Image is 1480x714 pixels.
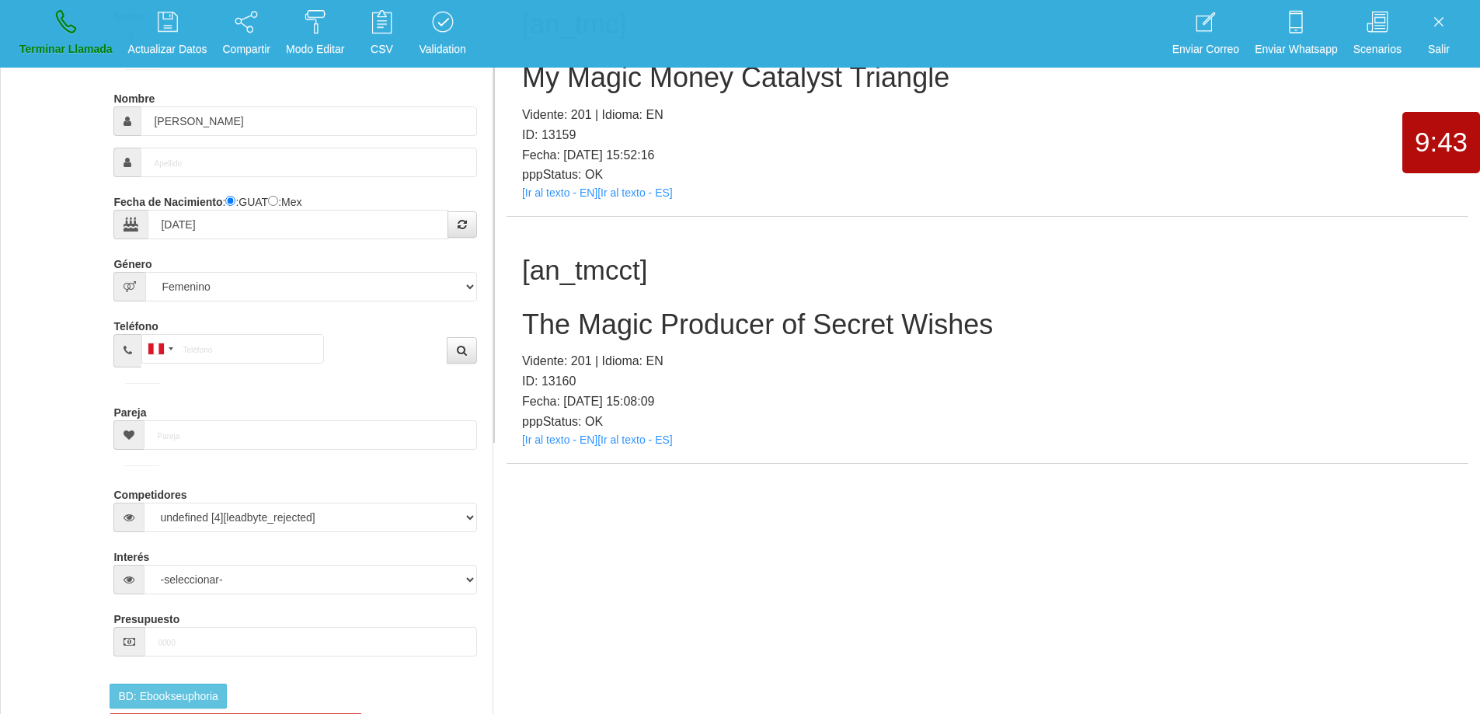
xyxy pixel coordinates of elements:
p: ID: 13159 [522,125,1453,145]
label: Competidores [113,482,186,503]
input: :Yuca-Mex [268,196,278,206]
a: Salir [1412,5,1466,63]
p: Enviar Correo [1172,40,1239,58]
p: Terminar Llamada [19,40,113,58]
label: Teléfono [113,313,158,334]
a: [Ir al texto - EN] [522,434,597,446]
input: Apellido [141,148,476,177]
p: Fecha: [DATE] 15:08:09 [522,392,1453,412]
a: [Ir al texto - ES] [597,186,672,199]
a: Compartir [218,5,276,63]
p: pppStatus: OK [522,412,1453,432]
p: pppStatus: OK [522,165,1453,185]
p: Scenarios [1353,40,1402,58]
a: Modo Editar [280,5,350,63]
p: Modo Editar [286,40,344,58]
h2: The Magic Producer of Secret Wishes [522,309,1453,340]
a: [Ir al texto - ES] [597,434,672,446]
p: Validation [419,40,465,58]
a: Validation [413,5,471,63]
p: Actualizar Datos [128,40,207,58]
input: Teléfono [141,334,324,364]
a: [Ir al texto - EN] [522,186,597,199]
input: 0000 [145,627,476,657]
label: Fecha de Nacimiento [113,189,222,210]
input: Nombre [141,106,476,136]
p: Salir [1417,40,1461,58]
h2: My Magic Money Catalyst Triangle [522,62,1453,93]
input: Pareja [144,420,476,450]
h1: [an_tmcct] [522,256,1453,286]
a: Scenarios [1348,5,1407,63]
p: CSV [360,40,403,58]
label: Nombre [113,85,155,106]
input: :Quechi GUAT [225,196,235,206]
label: Pareja [113,399,146,420]
label: Interés [113,544,149,565]
a: Actualizar Datos [123,5,213,63]
a: Enviar Whatsapp [1249,5,1343,63]
a: Terminar Llamada [14,5,118,63]
p: Vidente: 201 | Idioma: EN [522,351,1453,371]
p: ID: 13160 [522,371,1453,392]
a: Enviar Correo [1167,5,1245,63]
p: Enviar Whatsapp [1255,40,1338,58]
h1: 9:43 [1402,127,1480,158]
label: Género [113,251,151,272]
div: : :GUAT :Mex [113,189,476,239]
p: Compartir [223,40,270,58]
p: Vidente: 201 | Idioma: EN [522,105,1453,125]
div: Peru (Perú): +51 [142,335,178,363]
label: Presupuesto [113,606,179,627]
a: CSV [354,5,409,63]
p: Fecha: [DATE] 15:52:16 [522,145,1453,165]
